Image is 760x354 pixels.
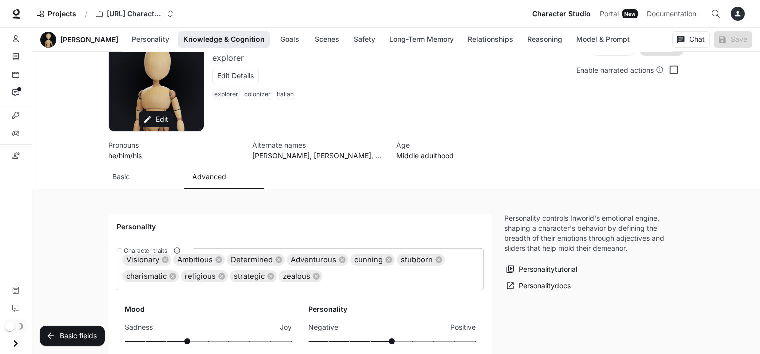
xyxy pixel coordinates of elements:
[227,254,277,266] span: Determined
[396,150,528,161] p: Middle adulthood
[4,333,27,354] button: Open drawer
[277,90,294,98] p: Italian
[252,140,384,161] button: Open character details dialog
[279,271,314,282] span: zealous
[108,150,240,161] p: he/him/his
[242,88,275,100] span: colonizer
[181,271,220,282] span: religious
[212,36,339,52] button: Open character details dialog
[122,271,171,282] span: charismatic
[40,32,56,48] button: Open character avatar dialog
[596,4,642,24] a: PortalNew
[396,140,528,161] button: Open character details dialog
[571,31,635,48] button: Model & Prompt
[109,36,204,131] div: Avatar image
[643,4,704,24] a: Documentation
[81,9,91,19] div: /
[622,9,638,18] div: New
[706,4,726,24] button: Open Command Menu
[214,90,238,98] p: explorer
[4,49,28,65] a: Knowledge
[109,36,204,131] button: Open character avatar dialog
[108,140,240,161] button: Open character details dialog
[212,88,298,104] button: Open character details dialog
[348,31,380,48] button: Safety
[212,88,242,100] span: explorer
[212,53,244,63] p: explorer
[173,254,217,266] span: Ambitious
[125,322,153,332] p: Sadness
[125,304,292,314] h6: Mood
[127,31,174,48] button: Personality
[287,254,348,266] div: Adventurous
[40,326,105,346] button: Basic fields
[170,244,184,257] button: Character traits
[4,31,28,47] a: Characters
[647,8,696,20] span: Documentation
[600,8,619,20] span: Portal
[122,254,171,266] div: Visionary
[181,270,228,282] div: religious
[384,31,459,48] button: Long-Term Memory
[212,52,244,64] button: Open character details dialog
[4,282,28,298] a: Documentation
[310,31,344,48] button: Scenes
[230,270,277,282] div: strategic
[350,254,395,266] div: cunning
[4,85,28,101] a: Interactions
[308,322,338,332] p: Negative
[107,10,163,18] p: [URL] Characters
[32,4,81,24] a: Go to projects
[279,270,322,282] div: zealous
[91,4,178,24] button: Open workspace menu
[532,8,591,20] span: Character Studio
[287,254,340,266] span: Adventurous
[5,320,15,331] span: Dark mode toggle
[4,107,28,123] a: Integrations
[252,140,384,150] p: Alternate names
[139,111,173,128] button: Edit
[48,10,76,18] span: Projects
[275,88,298,100] span: Italian
[397,254,445,266] div: stubborn
[672,31,710,48] button: Chat
[227,254,285,266] div: Determined
[230,271,269,282] span: strategic
[280,322,292,332] p: Joy
[252,150,384,161] p: [PERSON_NAME], [PERSON_NAME], The Admiral of the Indies, [PERSON_NAME]
[40,32,56,48] div: Avatar image
[244,90,271,98] p: colonizer
[212,68,259,84] button: Edit Details
[450,322,476,332] p: Positive
[192,172,226,182] p: Advanced
[4,67,28,83] a: Scenes
[463,31,518,48] button: Relationships
[124,246,167,255] span: Character traits
[108,140,240,150] p: Pronouns
[397,254,437,266] span: stubborn
[504,278,573,294] a: Personalitydocs
[122,254,163,266] span: Visionary
[504,213,672,253] p: Personality controls Inworld's emotional engine, shaping a character's behavior by defining the b...
[117,222,484,232] h4: Personality
[308,304,476,314] h6: Personality
[112,172,130,182] p: Basic
[504,261,580,278] button: Personalitytutorial
[350,254,387,266] span: cunning
[178,31,270,48] button: Knowledge & Cognition
[576,65,664,75] div: Enable narrated actions
[60,36,118,43] a: [PERSON_NAME]
[396,140,528,150] p: Age
[274,31,306,48] button: Goals
[4,148,28,164] a: Custom pronunciations
[522,31,567,48] button: Reasoning
[122,270,179,282] div: charismatic
[528,4,595,24] a: Character Studio
[4,125,28,141] a: Variables
[173,254,225,266] div: Ambitious
[4,300,28,316] a: Feedback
